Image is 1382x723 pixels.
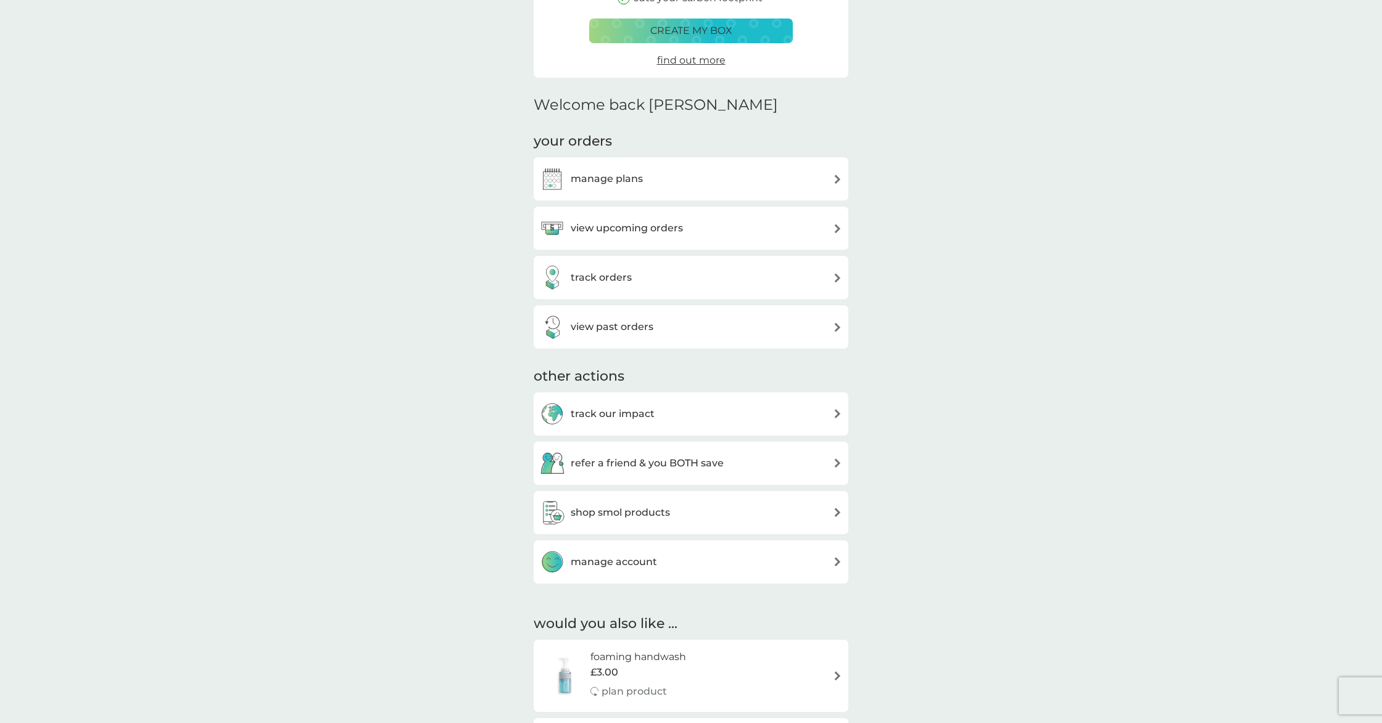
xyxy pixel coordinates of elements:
[589,19,793,43] button: create my box
[833,323,842,332] img: arrow right
[571,455,724,471] h3: refer a friend & you BOTH save
[571,319,653,335] h3: view past orders
[833,273,842,283] img: arrow right
[571,406,655,422] h3: track our impact
[657,52,726,68] a: find out more
[833,409,842,418] img: arrow right
[571,220,683,236] h3: view upcoming orders
[602,684,667,700] p: plan product
[833,458,842,468] img: arrow right
[534,614,848,634] h2: would you also like ...
[833,175,842,184] img: arrow right
[833,224,842,233] img: arrow right
[571,171,643,187] h3: manage plans
[650,23,732,39] p: create my box
[571,270,632,286] h3: track orders
[657,54,726,66] span: find out more
[571,554,657,570] h3: manage account
[833,508,842,517] img: arrow right
[534,96,778,114] h2: Welcome back [PERSON_NAME]
[571,505,670,521] h3: shop smol products
[590,649,686,665] h6: foaming handwash
[534,132,612,151] h3: your orders
[590,664,618,680] span: £3.00
[534,367,624,386] h3: other actions
[833,671,842,680] img: arrow right
[833,557,842,566] img: arrow right
[540,654,590,697] img: foaming handwash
